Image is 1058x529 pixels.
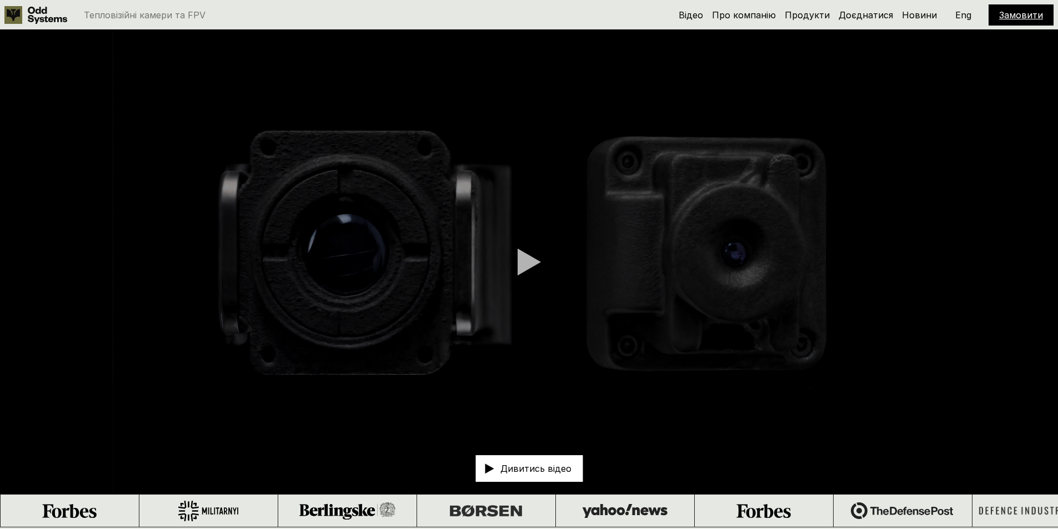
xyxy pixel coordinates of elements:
[712,9,776,21] a: Про компанію
[955,11,971,19] p: Eng
[500,464,571,473] p: Дивитись відео
[839,9,893,21] a: Доєднатися
[679,9,703,21] a: Відео
[785,9,830,21] a: Продукти
[902,9,937,21] a: Новини
[84,11,205,19] p: Тепловізійні камери та FPV
[999,9,1043,21] a: Замовити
